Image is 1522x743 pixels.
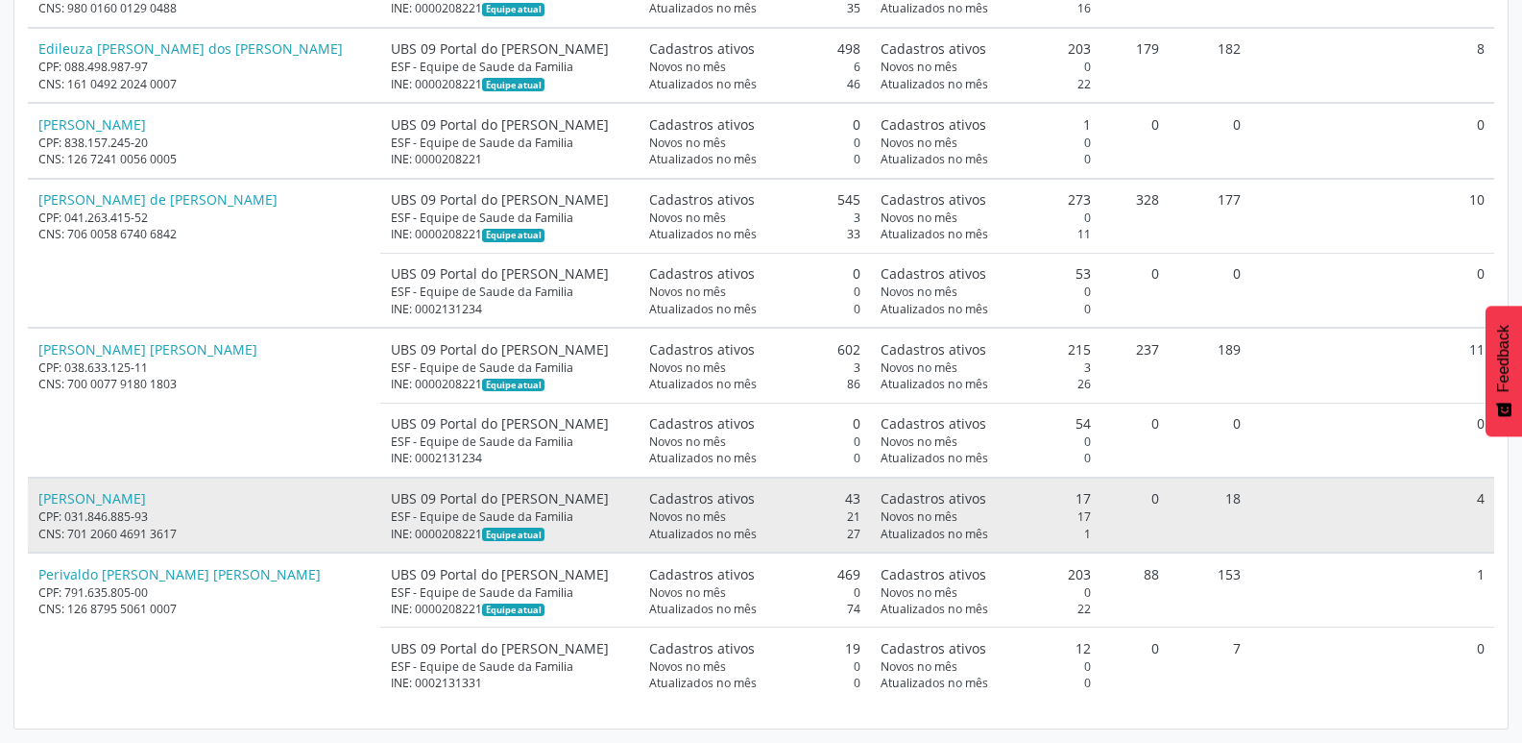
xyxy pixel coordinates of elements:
[881,210,957,226] span: Novos no mês
[391,675,630,691] div: INE: 0002131331
[482,229,544,242] span: Esta é a equipe atual deste Agente
[38,376,371,392] div: CNS: 700 0077 9180 1803
[649,210,859,226] div: 3
[1251,403,1494,478] td: 0
[881,114,1091,135] div: 1
[649,359,726,376] span: Novos no mês
[881,584,1091,601] div: 0
[649,135,726,151] span: Novos no mês
[391,564,630,584] div: UBS 09 Portal do [PERSON_NAME]
[1170,103,1251,178] td: 0
[881,284,957,300] span: Novos no mês
[881,433,1091,450] div: 0
[881,339,986,359] span: Cadastros ativos
[881,526,1091,542] div: 1
[1100,328,1170,403] td: 237
[881,263,986,284] span: Cadastros ativos
[38,359,371,376] div: CPF: 038.633.125-11
[391,339,630,359] div: UBS 09 Portal do [PERSON_NAME]
[1100,478,1170,553] td: 0
[1100,628,1170,702] td: 0
[881,38,1091,59] div: 203
[649,584,859,601] div: 0
[391,450,630,466] div: INE: 0002131234
[881,433,957,450] span: Novos no mês
[881,658,1091,675] div: 0
[1251,478,1494,553] td: 4
[649,508,726,525] span: Novos no mês
[649,601,859,617] div: 74
[649,151,757,167] span: Atualizados no mês
[881,135,1091,151] div: 0
[1251,328,1494,403] td: 11
[391,301,630,317] div: INE: 0002131234
[1251,179,1494,254] td: 10
[1251,253,1494,328] td: 0
[881,189,1091,210] div: 273
[649,601,757,617] span: Atualizados no mês
[881,450,988,466] span: Atualizados no mês
[649,263,859,284] div: 0
[649,508,859,525] div: 21
[1170,28,1251,103] td: 182
[881,135,957,151] span: Novos no mês
[649,226,859,242] div: 33
[38,190,278,209] a: [PERSON_NAME] de [PERSON_NAME]
[1100,553,1170,628] td: 88
[1100,179,1170,254] td: 328
[649,226,757,242] span: Atualizados no mês
[391,584,630,601] div: ESF - Equipe de Saude da Familia
[391,284,630,300] div: ESF - Equipe de Saude da Familia
[649,376,859,392] div: 86
[1100,403,1170,478] td: 0
[649,675,859,691] div: 0
[1486,306,1522,436] button: Feedback - Mostrar pesquisa
[881,638,1091,658] div: 12
[649,76,859,92] div: 46
[649,658,726,675] span: Novos no mês
[881,526,988,542] span: Atualizados no mês
[649,413,755,433] span: Cadastros ativos
[881,564,986,584] span: Cadastros ativos
[38,115,146,134] a: [PERSON_NAME]
[881,76,1091,92] div: 22
[649,151,859,167] div: 0
[38,210,371,226] div: CPF: 041.263.415-52
[881,114,986,135] span: Cadastros ativos
[881,675,988,691] span: Atualizados no mês
[881,413,1091,433] div: 54
[391,658,630,675] div: ESF - Equipe de Saude da Familia
[881,210,1091,226] div: 0
[482,604,544,617] span: Esta é a equipe atual deste Agente
[649,433,859,450] div: 0
[1170,628,1251,702] td: 7
[649,450,757,466] span: Atualizados no mês
[881,376,1091,392] div: 26
[649,189,755,210] span: Cadastros ativos
[391,226,630,242] div: INE: 0000208221
[649,675,757,691] span: Atualizados no mês
[649,301,757,317] span: Atualizados no mês
[881,38,986,59] span: Cadastros ativos
[649,564,755,584] span: Cadastros ativos
[1100,28,1170,103] td: 179
[881,284,1091,300] div: 0
[649,526,859,542] div: 27
[38,39,343,58] a: Edileuza [PERSON_NAME] dos [PERSON_NAME]
[1251,103,1494,178] td: 0
[38,340,257,359] a: [PERSON_NAME] [PERSON_NAME]
[881,584,957,601] span: Novos no mês
[391,114,630,135] div: UBS 09 Portal do [PERSON_NAME]
[881,226,988,242] span: Atualizados no mês
[881,339,1091,359] div: 215
[391,526,630,542] div: INE: 0000208221
[1251,628,1494,702] td: 0
[881,263,1091,284] div: 53
[881,508,1091,525] div: 17
[1170,403,1251,478] td: 0
[881,601,988,617] span: Atualizados no mês
[38,601,371,617] div: CNS: 126 8795 5061 0007
[1170,478,1251,553] td: 18
[1100,253,1170,328] td: 0
[391,210,630,226] div: ESF - Equipe de Saude da Familia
